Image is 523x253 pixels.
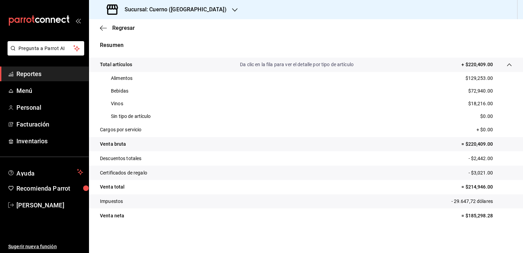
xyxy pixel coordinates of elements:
[16,168,74,176] span: Ayuda
[476,126,512,133] p: + $0.00
[100,141,126,148] p: Venta bruta
[8,41,84,56] button: Pregunta a Parrot AI
[461,183,512,191] p: = $214,946.00
[465,75,493,82] p: $129,253.00
[119,5,227,14] h3: Sucursal: Cuerno ([GEOGRAPHIC_DATA])
[451,198,512,205] p: - 29.647,72 dólares
[100,126,142,133] p: Cargos por servicio
[461,212,512,219] p: = $185,298.28
[16,87,33,94] font: Menú
[469,169,512,177] p: - $3,021.00
[461,61,493,68] p: + $220,409.00
[75,18,81,23] button: open_drawer_menu
[16,202,64,209] font: [PERSON_NAME]
[18,45,74,52] span: Pregunta a Parrot AI
[468,87,493,95] p: $72,940.00
[240,61,354,68] p: Da clic en la fila para ver el detalle por tipo de artículo
[100,212,124,219] p: Venta neta
[16,70,41,77] font: Reportes
[8,244,57,249] font: Sugerir nueva función
[100,61,132,68] p: Total artículos
[16,137,48,145] font: Inventarios
[5,50,84,57] a: Pregunta a Parrot AI
[111,100,123,107] p: Vinos
[469,155,512,162] p: - $2,442.00
[111,113,151,120] p: Sin tipo de artículo
[111,75,132,82] p: Alimentos
[100,198,123,205] p: Impuestos
[100,155,141,162] p: Descuentos totales
[480,113,493,120] p: $0.00
[100,169,147,177] p: Certificados de regalo
[100,41,512,49] p: Resumen
[100,183,125,191] p: Venta total
[16,121,49,128] font: Facturación
[16,104,41,111] font: Personal
[100,25,135,31] button: Regresar
[461,141,512,148] p: = $220,409.00
[16,185,70,192] font: Recomienda Parrot
[468,100,493,107] p: $18,216.00
[111,87,128,95] p: Bebidas
[112,25,135,31] span: Regresar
